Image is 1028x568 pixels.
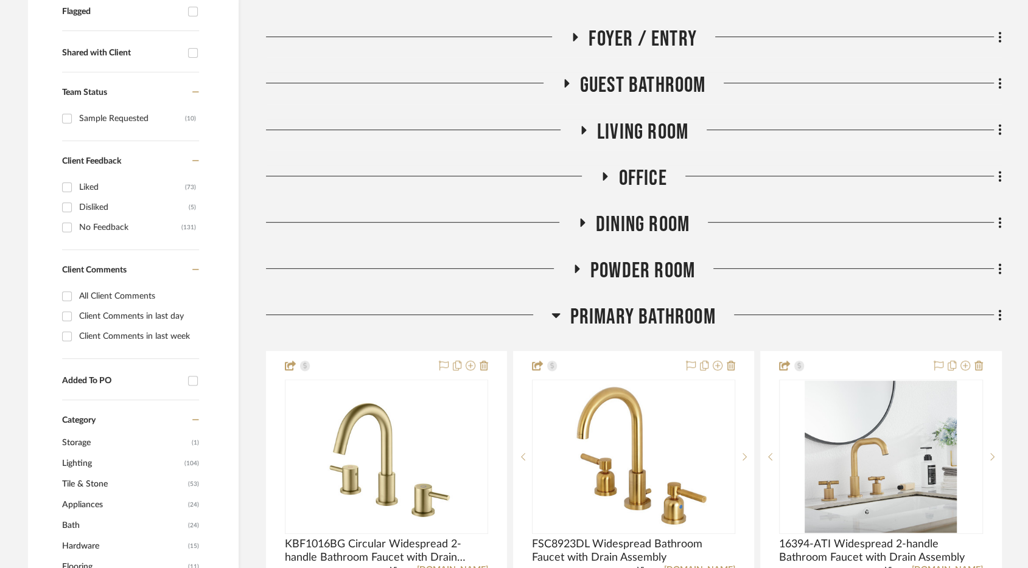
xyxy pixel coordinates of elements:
span: Appliances [62,494,185,515]
img: FSC8923DL Widespread Bathroom Faucet with Drain Assembly [558,381,710,533]
div: Client Comments in last week [79,327,196,346]
div: Shared with Client [62,48,182,58]
span: (24) [188,516,199,535]
span: Client Comments [62,266,127,274]
span: (104) [184,454,199,473]
span: (15) [188,536,199,556]
span: Living Room [597,119,688,145]
span: Powder Room [590,258,695,284]
div: All Client Comments [79,286,196,306]
span: Tile & Stone [62,474,185,494]
img: 16394-ATI Widespread 2-handle Bathroom Faucet with Drain Assembly [805,381,957,533]
span: Client Feedback [62,157,121,165]
span: Bath [62,515,185,536]
div: (5) [189,198,196,217]
span: Team Status [62,88,107,97]
span: Guest Bathroom [580,72,706,99]
span: (53) [188,474,199,494]
span: Storage [62,432,189,453]
div: Disliked [79,198,189,217]
div: Flagged [62,7,182,17]
span: Dining Room [596,212,690,238]
span: (1) [192,433,199,452]
div: (131) [181,218,196,237]
div: (10) [185,109,196,128]
span: 16394-ATI Widespread 2-handle Bathroom Faucet with Drain Assembly [779,538,982,564]
div: Client Comments in last day [79,307,196,326]
span: (24) [188,495,199,514]
span: Hardware [62,536,185,556]
span: Foyer / Entry [589,26,697,52]
span: Category [62,415,96,426]
span: Primary Bathroom [570,304,715,330]
img: KBF1016BG Circular Widespread 2-handle Bathroom Faucet with Drain Assembly [310,381,463,533]
div: Added To PO [62,376,182,386]
span: Office [618,165,666,192]
div: (73) [185,178,196,197]
span: FSC8923DL Widespread Bathroom Faucet with Drain Assembly [532,538,735,564]
span: Lighting [62,453,181,474]
div: No Feedback [79,218,181,237]
div: Sample Requested [79,109,185,128]
span: KBF1016BG Circular Widespread 2-handle Bathroom Faucet with Drain Assembly [285,538,488,564]
div: Liked [79,178,185,197]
